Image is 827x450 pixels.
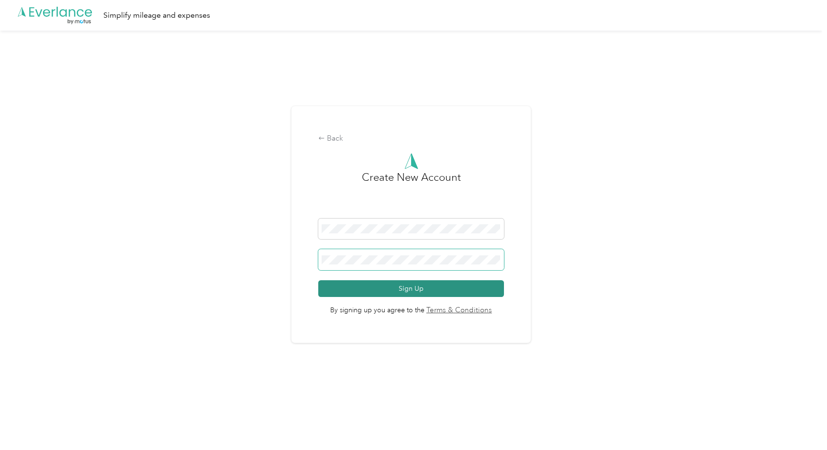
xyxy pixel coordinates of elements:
[318,133,503,144] div: Back
[318,297,503,316] span: By signing up you agree to the
[318,280,503,297] button: Sign Up
[103,10,210,22] div: Simplify mileage and expenses
[362,169,461,219] h3: Create New Account
[425,305,492,316] a: Terms & Conditions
